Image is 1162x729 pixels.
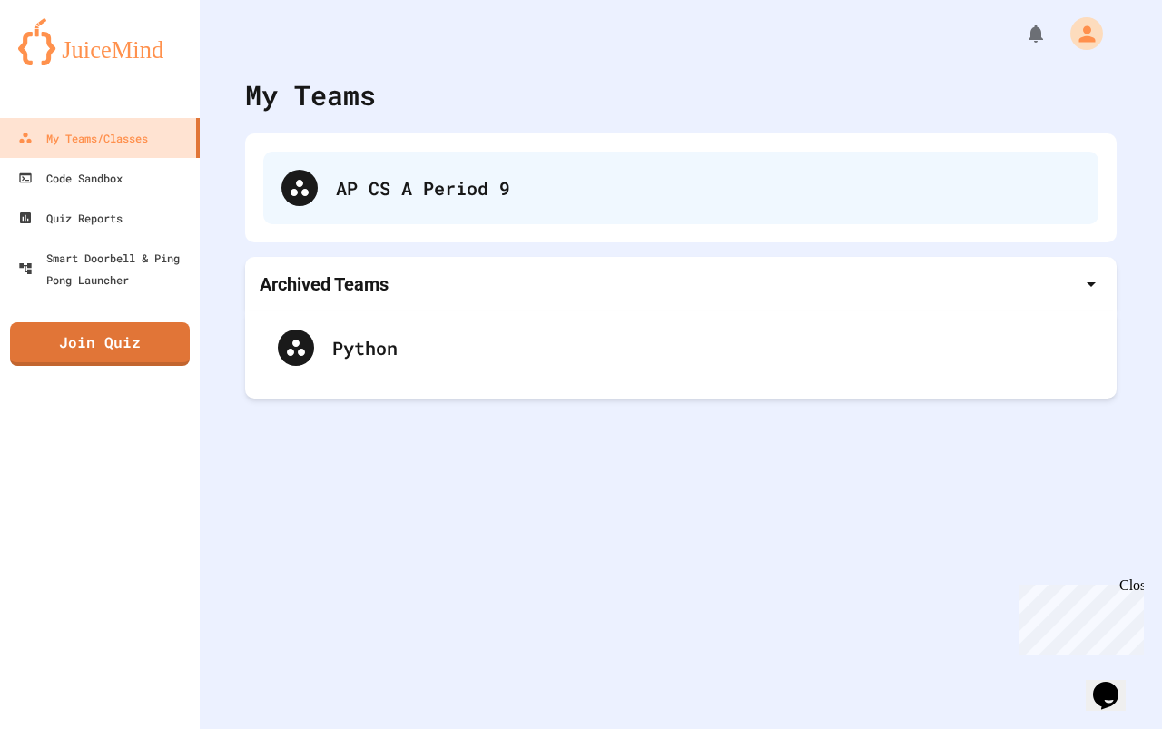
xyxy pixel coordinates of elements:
img: logo-orange.svg [18,18,182,65]
div: Python [260,311,1102,384]
div: My Teams/Classes [18,127,148,149]
div: AP CS A Period 9 [263,152,1098,224]
div: AP CS A Period 9 [336,174,1080,202]
div: Code Sandbox [18,167,123,189]
div: Smart Doorbell & Ping Pong Launcher [18,247,192,291]
iframe: chat widget [1011,577,1144,655]
div: My Teams [245,74,376,115]
div: Quiz Reports [18,207,123,229]
div: My Account [1051,13,1108,54]
iframe: chat widget [1086,656,1144,711]
div: My Notifications [991,18,1051,49]
a: Join Quiz [10,322,190,366]
div: Python [332,334,1084,361]
p: Archived Teams [260,271,389,297]
div: Chat with us now!Close [7,7,125,115]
